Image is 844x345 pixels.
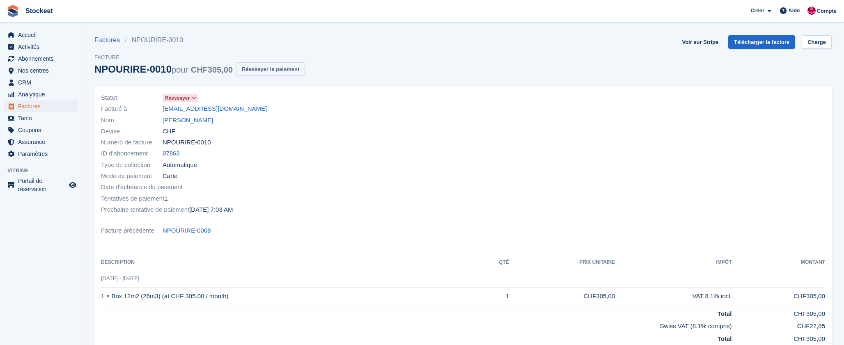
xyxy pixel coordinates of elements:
td: 1 × Box 12m2 (26m3) (at CHF 305.00 / month) [101,287,479,306]
strong: Total [718,310,732,317]
a: Charge [802,35,832,49]
span: Tentatives de paiement [101,194,164,203]
span: Analytique [18,89,67,100]
td: CHF305,00 [732,331,826,344]
span: Facture précédente [101,226,163,235]
th: Montant [732,256,826,269]
td: CHF22,85 [732,318,826,331]
span: Statut [101,93,163,103]
span: Nom [101,116,163,125]
a: Stockeet [22,4,56,18]
span: Coupons [18,124,67,136]
a: menu [4,65,78,76]
th: Description [101,256,479,269]
span: Carte [163,171,178,181]
span: ID d'abonnement [101,149,163,158]
span: Factures [18,101,67,112]
img: stora-icon-8386f47178a22dfd0bd8f6a31ec36ba5ce8667c1dd55bd0f319d3a0aa187defe.svg [7,5,19,17]
a: menu [4,29,78,41]
th: Prix unitaire [509,256,615,269]
img: Valentin BURDET [807,7,816,15]
th: Impôt [615,256,732,269]
span: Compte [817,7,837,15]
button: Réessayer le paiement [236,62,305,76]
div: NPOURIRE-0010 [94,64,233,75]
span: Tarifs [18,112,67,124]
a: menu [4,53,78,64]
a: Factures [94,35,125,45]
td: CHF305,00 [732,287,826,306]
span: Portail de réservation [18,177,67,193]
span: Prochaine tentative de paiement [101,205,189,215]
span: Facture [94,53,305,62]
div: VAT 8.1% incl. [615,292,732,301]
span: CRM [18,77,67,88]
span: Vitrine [7,167,82,175]
a: Boutique d'aperçu [68,180,78,190]
a: menu [4,124,78,136]
a: NPOURIRE-0008 [163,226,211,235]
time: 2025-10-05 05:03:25 UTC [189,205,233,215]
td: CHF305,00 [509,287,615,306]
a: menu [4,77,78,88]
span: Activités [18,41,67,53]
span: CHF [163,127,175,136]
nav: breadcrumbs [94,35,305,45]
span: Facturé à [101,104,163,114]
th: Qté [479,256,509,269]
a: [EMAIL_ADDRESS][DOMAIN_NAME] [163,104,267,114]
span: pour [172,65,188,74]
span: Numéro de facture [101,138,163,147]
span: Paramètres [18,148,67,160]
a: 87863 [163,149,180,158]
span: Réessayer [165,94,190,102]
strong: Total [718,335,732,342]
a: menu [4,177,78,193]
span: Assurance [18,136,67,148]
span: Mode de paiement [101,171,163,181]
a: menu [4,136,78,148]
span: CHF305,00 [191,65,233,74]
span: Aide [788,7,800,15]
td: Swiss VAT (8.1% compris) [101,318,732,331]
a: menu [4,112,78,124]
a: Voir sur Stripe [679,35,722,49]
a: menu [4,101,78,112]
span: Accueil [18,29,67,41]
span: Devise [101,127,163,136]
span: Date d'échéance du paiement [101,183,183,192]
span: [DATE] - [DATE] [101,275,139,281]
span: NPOURIRE-0010 [163,138,211,147]
a: menu [4,41,78,53]
a: Télécharger la facture [728,35,795,49]
span: Automatique [163,160,197,170]
span: 1 [164,194,167,203]
span: Créer [750,7,764,15]
a: menu [4,89,78,100]
span: Abonnements [18,53,67,64]
td: 1 [479,287,509,306]
span: Nos centres [18,65,67,76]
a: Réessayer [163,93,198,103]
td: CHF305,00 [732,306,826,318]
a: menu [4,148,78,160]
a: [PERSON_NAME] [163,116,213,125]
span: Type de collection [101,160,163,170]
